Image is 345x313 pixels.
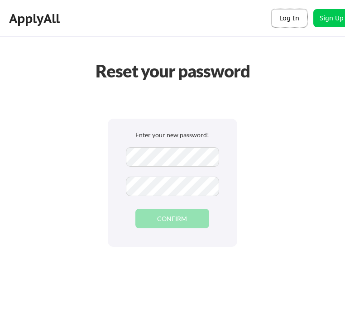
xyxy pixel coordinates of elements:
div: Reset your password [86,58,259,84]
div: ApplyAll [9,11,62,26]
div: Enter your new password! [126,130,219,140]
button: CONFIRM [135,209,209,228]
button: Log In [271,9,307,27]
